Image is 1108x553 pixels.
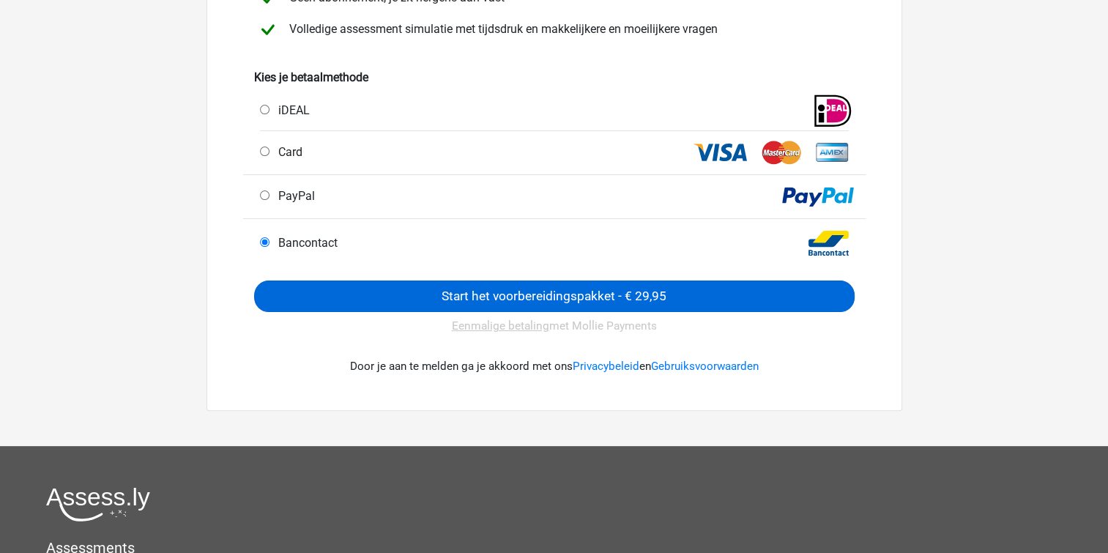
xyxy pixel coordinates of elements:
[46,487,150,522] img: Assessly logo
[452,319,549,333] u: Eenmalige betaling
[283,22,718,36] span: Volledige assessment simulatie met tijdsdruk en makkelijkere en moeilijkere vragen
[255,17,280,42] img: checkmark
[272,236,338,250] span: Bancontact
[254,70,368,84] b: Kies je betaalmethode
[272,103,310,117] span: iDEAL
[254,312,855,341] div: met Mollie Payments
[573,360,639,373] a: Privacybeleid
[272,145,302,159] span: Card
[272,189,315,203] span: PayPal
[254,281,855,312] input: Start het voorbereidingspakket - € 29,95
[651,360,759,373] a: Gebruiksvoorwaarden
[254,341,855,393] div: Door je aan te melden ga je akkoord met ons en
